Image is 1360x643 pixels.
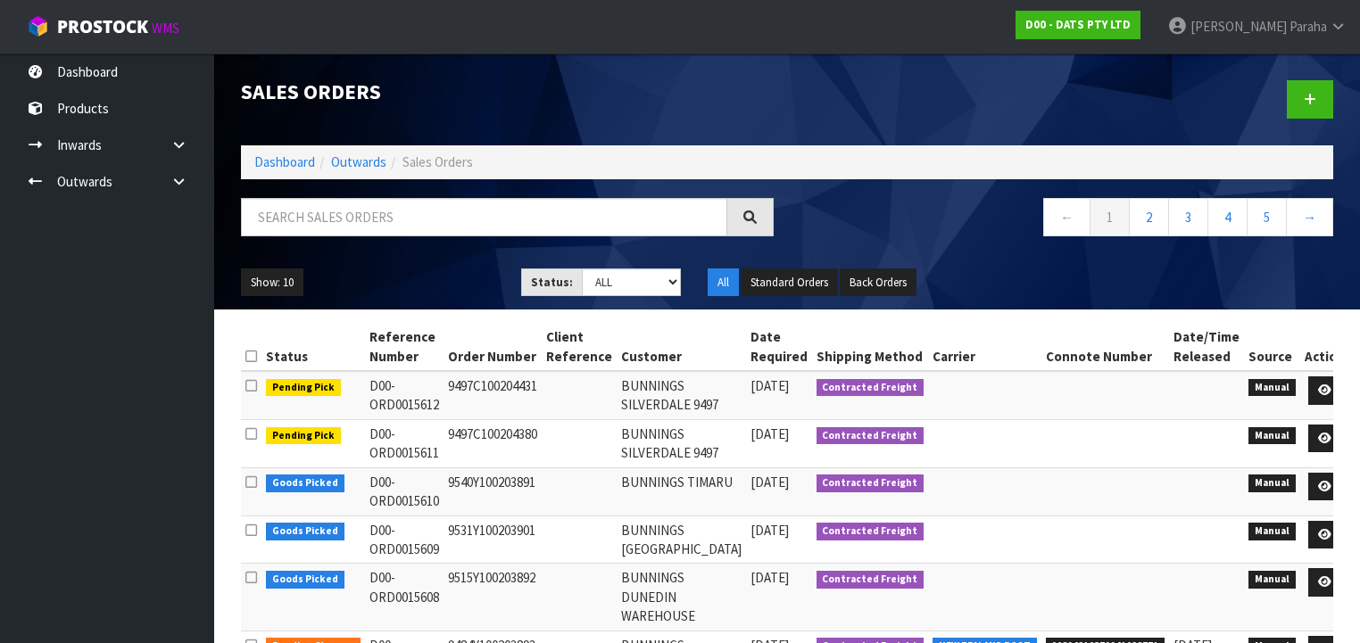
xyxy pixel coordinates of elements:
span: Pending Pick [266,427,341,445]
td: D00-ORD0015608 [365,564,444,631]
a: 2 [1129,198,1169,236]
button: Show: 10 [241,268,303,297]
th: Client Reference [542,323,617,371]
span: ProStock [57,15,148,38]
span: Contracted Freight [817,523,925,540]
th: Reference Number [365,323,444,371]
th: Connote Number [1041,323,1170,371]
span: Manual [1248,571,1296,589]
button: Standard Orders [741,268,838,297]
span: Pending Pick [266,379,341,397]
th: Carrier [928,323,1041,371]
td: 9497C100204380 [444,419,542,467]
span: Manual [1248,379,1296,397]
span: [DATE] [750,377,789,394]
span: Manual [1248,523,1296,540]
strong: Status: [531,275,573,290]
th: Customer [617,323,746,371]
span: Contracted Freight [817,571,925,589]
nav: Page navigation [800,198,1333,242]
td: BUNNINGS DUNEDIN WAREHOUSE [617,564,746,631]
img: cube-alt.png [27,15,49,37]
strong: D00 - DATS PTY LTD [1025,17,1131,32]
a: ← [1043,198,1090,236]
td: D00-ORD0015611 [365,419,444,467]
td: D00-ORD0015612 [365,371,444,419]
th: Source [1244,323,1300,371]
a: → [1286,198,1333,236]
span: [DATE] [750,522,789,539]
span: Contracted Freight [817,379,925,397]
td: 9515Y100203892 [444,564,542,631]
a: 5 [1247,198,1287,236]
th: Date Required [746,323,812,371]
td: 9497C100204431 [444,371,542,419]
a: Outwards [331,153,386,170]
span: Contracted Freight [817,427,925,445]
td: 9540Y100203891 [444,467,542,515]
button: All [708,268,739,297]
small: WMS [152,20,179,37]
span: Manual [1248,474,1296,492]
span: Sales Orders [402,153,473,170]
a: 3 [1168,198,1208,236]
a: Dashboard [254,153,315,170]
a: D00 - DATS PTY LTD [1016,11,1140,39]
th: Order Number [444,323,542,371]
a: 4 [1207,198,1248,236]
th: Action [1300,323,1349,371]
span: Goods Picked [266,474,344,492]
span: Contracted Freight [817,474,925,492]
th: Date/Time Released [1169,323,1244,371]
th: Shipping Method [812,323,929,371]
td: BUNNINGS TIMARU [617,467,746,515]
input: Search sales orders [241,198,727,236]
span: [DATE] [750,474,789,490]
td: D00-ORD0015609 [365,515,444,564]
span: Goods Picked [266,523,344,540]
span: [DATE] [750,425,789,442]
span: [PERSON_NAME] [1190,18,1287,35]
span: Goods Picked [266,571,344,589]
td: BUNNINGS SILVERDALE 9497 [617,371,746,419]
a: 1 [1090,198,1130,236]
h1: Sales Orders [241,80,774,103]
td: D00-ORD0015610 [365,467,444,515]
span: Manual [1248,427,1296,445]
span: [DATE] [750,569,789,586]
td: BUNNINGS SILVERDALE 9497 [617,419,746,467]
button: Back Orders [840,268,916,297]
span: Paraha [1290,18,1327,35]
td: 9531Y100203901 [444,515,542,564]
th: Status [261,323,365,371]
td: BUNNINGS [GEOGRAPHIC_DATA] [617,515,746,564]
